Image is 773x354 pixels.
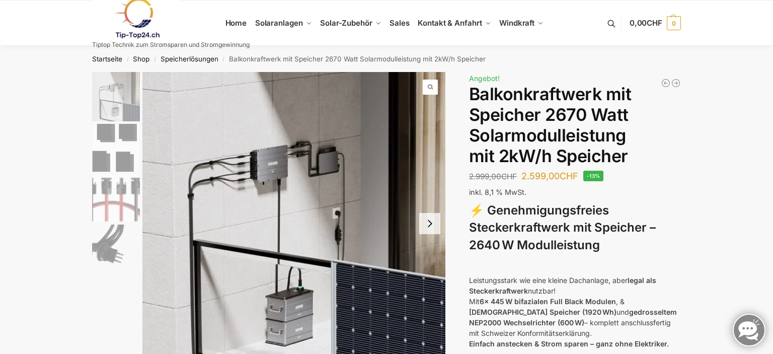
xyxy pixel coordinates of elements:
[469,202,681,254] h3: ⚡ Genehmigungsfreies Steckerkraftwerk mit Speicher – 2640 W Modulleistung
[661,78,671,88] a: 890/600 Watt Solarkraftwerk + 2,7 KW Batteriespeicher Genehmigungsfrei
[92,55,122,63] a: Startseite
[469,84,681,166] h1: Balkonkraftwerk mit Speicher 2670 Watt Solarmodulleistung mit 2kW/h Speicher
[418,18,482,28] span: Kontakt & Anfahrt
[92,225,140,272] img: Anschlusskabel-3meter_schweizer-stecker
[74,46,699,72] nav: Breadcrumb
[320,18,372,28] span: Solar-Zubehör
[161,55,218,63] a: Speicherlösungen
[671,78,681,88] a: Balkonkraftwerk 890 Watt Solarmodulleistung mit 2kW/h Zendure Speicher
[495,1,548,46] a: Windkraft
[149,55,160,63] span: /
[133,55,149,63] a: Shop
[630,18,662,28] span: 0,00
[521,171,578,181] bdi: 2.599,00
[92,72,140,121] img: Zendure-solar-flow-Batteriespeicher für Balkonkraftwerke
[414,1,495,46] a: Kontakt & Anfahrt
[501,172,517,181] span: CHF
[469,188,526,196] span: inkl. 8,1 % MwSt.
[560,171,578,181] span: CHF
[92,124,140,172] img: 6 Module bificiaL
[419,213,440,234] button: Next slide
[499,18,534,28] span: Windkraft
[218,55,229,63] span: /
[469,308,616,316] strong: [DEMOGRAPHIC_DATA] Speicher (1920 Wh)
[385,1,414,46] a: Sales
[122,55,133,63] span: /
[469,172,517,181] bdi: 2.999,00
[647,18,662,28] span: CHF
[92,42,250,48] p: Tiptop Technik zum Stromsparen und Stromgewinnung
[316,1,385,46] a: Solar-Zubehör
[255,18,303,28] span: Solaranlagen
[251,1,316,46] a: Solaranlagen
[469,275,681,349] p: Leistungsstark wie eine kleine Dachanlage, aber nutzbar! Mit , & und – komplett anschlussfertig m...
[469,74,500,83] span: Angebot!
[667,16,681,30] span: 0
[583,171,604,181] span: -13%
[469,339,669,348] strong: Einfach anstecken & Strom sparen – ganz ohne Elektriker.
[92,174,140,222] img: Anschlusskabel_MC4
[390,18,410,28] span: Sales
[480,297,616,306] strong: 6x 445 W bifazialen Full Black Modulen
[630,8,681,38] a: 0,00CHF 0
